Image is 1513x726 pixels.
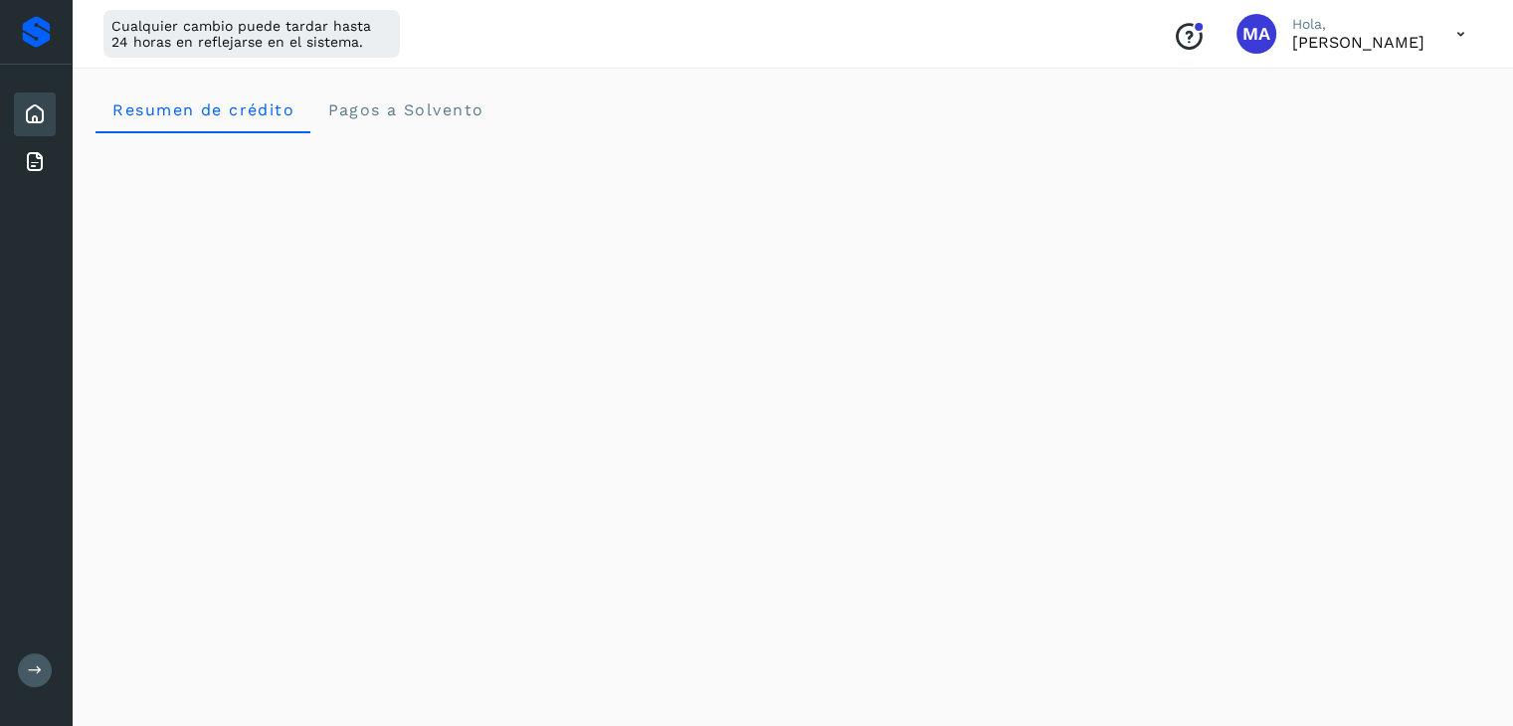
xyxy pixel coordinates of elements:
[103,10,400,58] div: Cualquier cambio puede tardar hasta 24 horas en reflejarse en el sistema.
[111,100,294,119] span: Resumen de crédito
[14,140,56,184] div: Facturas
[326,100,483,119] span: Pagos a Solvento
[1292,16,1424,33] p: Hola,
[1292,33,1424,52] p: Manuel Alonso Erives
[14,92,56,136] div: Inicio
